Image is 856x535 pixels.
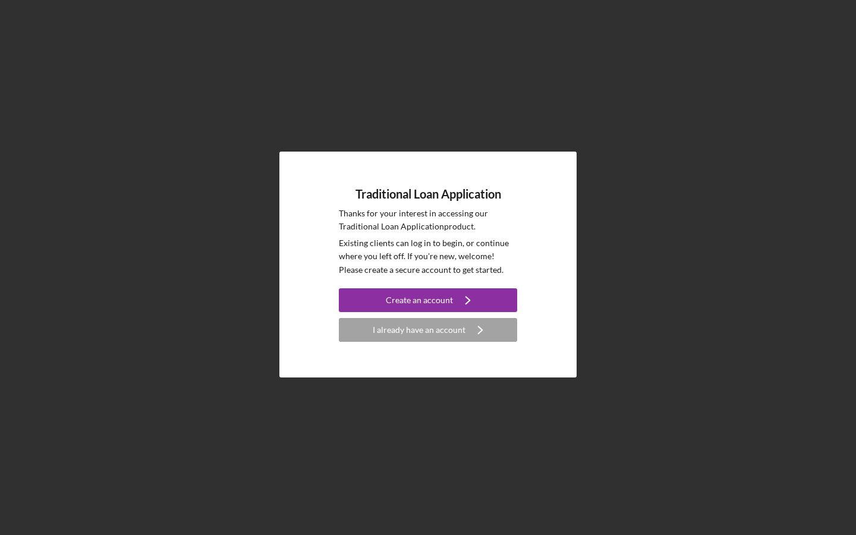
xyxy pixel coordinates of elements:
button: I already have an account [339,318,517,342]
div: Create an account [386,288,453,312]
div: I already have an account [373,318,465,342]
button: Create an account [339,288,517,312]
p: Existing clients can log in to begin, or continue where you left off. If you're new, welcome! Ple... [339,237,517,276]
a: Create an account [339,288,517,315]
p: Thanks for your interest in accessing our Traditional Loan Application product. [339,207,517,234]
h4: Traditional Loan Application [355,187,501,201]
